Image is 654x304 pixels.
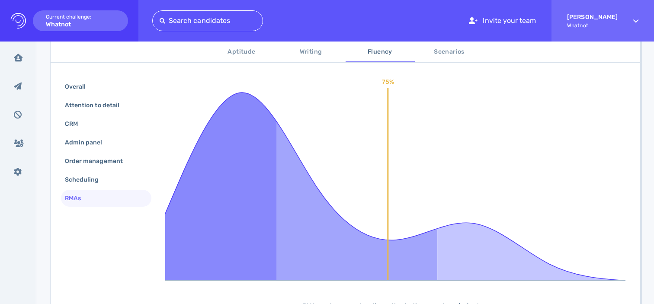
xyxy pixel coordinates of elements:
div: Attention to detail [63,99,130,112]
div: Scheduling [63,173,109,186]
span: Whatnot [567,22,618,29]
span: Aptitude [212,47,271,58]
div: CRM [63,118,88,130]
span: Writing [282,47,340,58]
span: Scenarios [420,47,479,58]
strong: [PERSON_NAME] [567,13,618,21]
div: Admin panel [63,136,113,149]
div: Overall [63,80,96,93]
div: Order management [63,155,133,167]
div: RMAs [63,192,91,205]
text: 75% [382,78,394,86]
span: Fluency [351,47,410,58]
